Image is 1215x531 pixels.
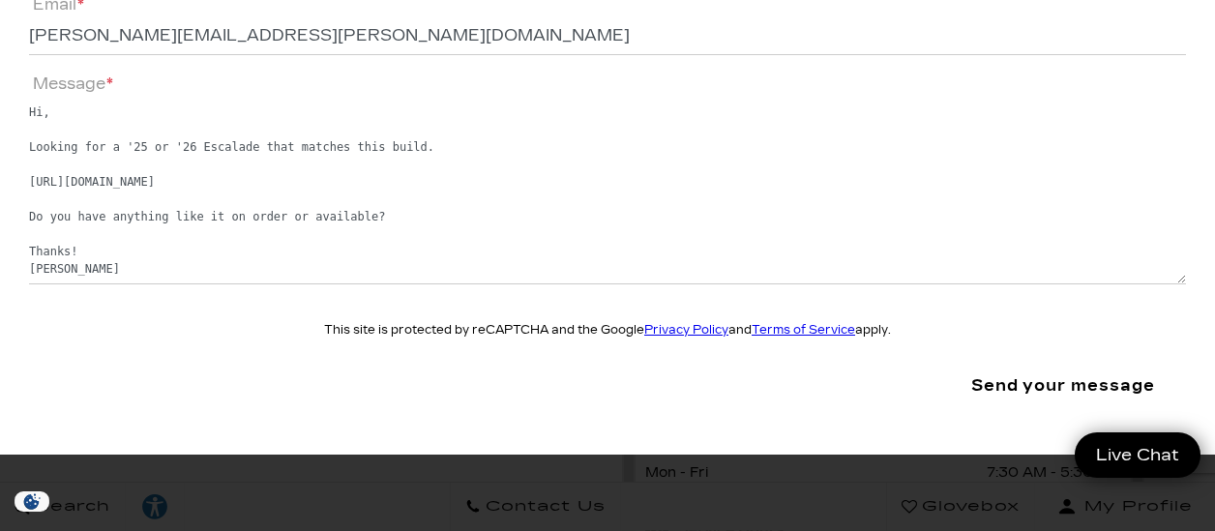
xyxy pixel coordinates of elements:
textarea: Message* [29,98,1186,284]
input: Email* [29,18,1186,55]
label: Message [29,74,113,93]
a: Live Chat [1075,432,1200,478]
img: Opt-Out Icon [10,491,54,512]
span: Live Chat [1086,444,1189,466]
section: Click to Open Cookie Consent Modal [10,491,54,512]
a: Terms of Service [752,323,855,337]
a: Privacy Policy [644,323,728,337]
input: Send your message [940,359,1186,413]
small: This site is protected by reCAPTCHA and the Google and apply. [324,323,891,337]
